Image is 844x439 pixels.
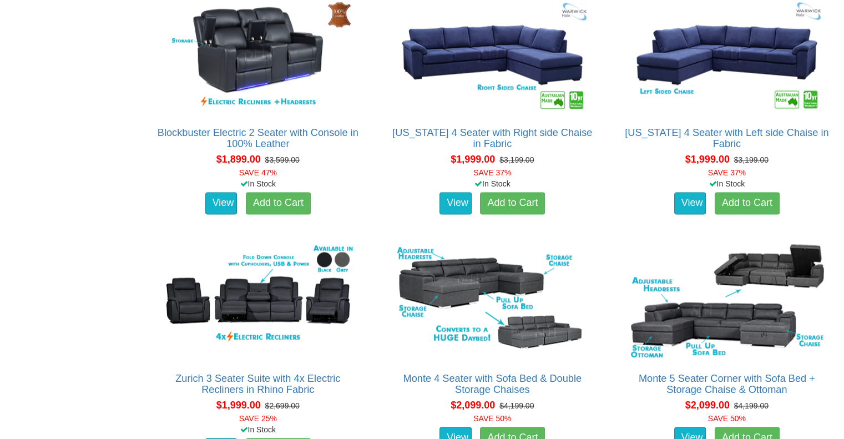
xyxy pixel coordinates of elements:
[674,192,706,214] a: View
[708,414,746,423] font: SAVE 50%
[639,373,815,395] a: Monte 5 Seater Corner with Sofa Bed + Storage Chaise & Ottoman
[499,155,534,164] del: $3,199.00
[403,373,582,395] a: Monte 4 Seater with Sofa Bed & Double Storage Chaises
[627,240,827,362] img: Monte 5 Seater Corner with Sofa Bed + Storage Chaise & Ottoman
[265,401,300,410] del: $2,699.00
[734,401,769,410] del: $4,199.00
[265,155,300,164] del: $3,599.00
[473,168,511,177] font: SAVE 37%
[734,155,769,164] del: $3,199.00
[439,192,472,214] a: View
[685,154,730,165] span: $1,999.00
[246,192,311,214] a: Add to Cart
[685,400,730,411] span: $2,099.00
[239,168,277,177] font: SAVE 47%
[147,178,370,189] div: In Stock
[392,127,592,149] a: [US_STATE] 4 Seater with Right side Chaise in Fabric
[147,424,370,435] div: In Stock
[625,127,828,149] a: [US_STATE] 4 Seater with Left side Chaise in Fabric
[708,168,746,177] font: SAVE 37%
[175,373,340,395] a: Zurich 3 Seater Suite with 4x Electric Recliners in Rhino Fabric
[158,240,358,362] img: Zurich 3 Seater Suite with 4x Electric Recliners in Rhino Fabric
[451,400,495,411] span: $2,099.00
[158,127,358,149] a: Blockbuster Electric 2 Seater with Console in 100% Leather
[616,178,838,189] div: In Stock
[499,401,534,410] del: $4,199.00
[480,192,545,214] a: Add to Cart
[216,400,261,411] span: $1,999.00
[205,192,237,214] a: View
[473,414,511,423] font: SAVE 50%
[451,154,495,165] span: $1,999.00
[715,192,780,214] a: Add to Cart
[392,240,592,362] img: Monte 4 Seater with Sofa Bed & Double Storage Chaises
[381,178,604,189] div: In Stock
[216,154,261,165] span: $1,899.00
[239,414,277,423] font: SAVE 25%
